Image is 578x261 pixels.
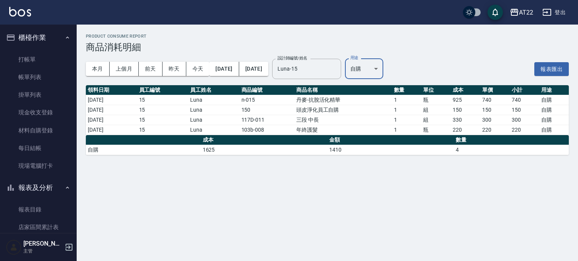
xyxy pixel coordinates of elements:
[201,135,327,145] th: 成本
[421,125,451,135] td: 瓶
[9,7,31,17] img: Logo
[392,125,422,135] td: 1
[86,105,137,115] td: [DATE]
[534,65,569,72] a: 報表匯出
[23,248,62,254] p: 主管
[6,240,21,255] img: Person
[163,62,186,76] button: 昨天
[480,95,510,105] td: 740
[392,95,422,105] td: 1
[188,95,240,105] td: Luna
[3,178,74,198] button: 報表及分析
[421,95,451,105] td: 瓶
[294,85,392,95] th: 商品名稱
[137,95,189,105] td: 15
[86,62,110,76] button: 本月
[240,115,294,125] td: 117D-011
[510,95,539,105] td: 740
[137,115,189,125] td: 15
[86,85,137,95] th: 領料日期
[294,105,392,115] td: 頭皮淨化員工自購
[480,105,510,115] td: 150
[139,62,163,76] button: 前天
[451,85,480,95] th: 成本
[239,62,268,76] button: [DATE]
[539,5,569,20] button: 登出
[137,105,189,115] td: 15
[421,115,451,125] td: 組
[451,105,480,115] td: 150
[510,85,539,95] th: 小計
[188,125,240,135] td: Luna
[480,115,510,125] td: 300
[3,139,74,157] a: 每日結帳
[454,135,569,145] th: 數量
[294,125,392,135] td: 年終護髮
[539,85,569,95] th: 用途
[3,28,74,48] button: 櫃檯作業
[86,115,137,125] td: [DATE]
[510,125,539,135] td: 220
[86,85,569,135] table: a dense table
[86,135,569,155] table: a dense table
[240,125,294,135] td: 103b-008
[3,86,74,104] a: 掛單列表
[188,115,240,125] td: Luna
[294,115,392,125] td: 三段 中長
[392,115,422,125] td: 1
[3,104,74,121] a: 現金收支登錄
[86,34,569,39] h2: Product Consume Report
[345,58,383,79] div: 自購
[240,85,294,95] th: 商品編號
[186,62,210,76] button: 今天
[3,201,74,218] a: 報表目錄
[278,55,307,61] label: 設計師編號/姓名
[3,51,74,68] a: 打帳單
[510,105,539,115] td: 150
[86,125,137,135] td: [DATE]
[240,105,294,115] td: 150
[539,125,569,135] td: 自購
[451,95,480,105] td: 925
[294,95,392,105] td: 丹麥-抗脫活化精華
[3,122,74,139] a: 材料自購登錄
[350,55,358,61] label: 用途
[480,85,510,95] th: 單價
[392,105,422,115] td: 1
[519,8,533,17] div: AT22
[3,218,74,236] a: 店家區間累計表
[201,145,327,155] td: 1625
[137,125,189,135] td: 15
[86,145,201,155] td: 自購
[86,42,569,53] h3: 商品消耗明細
[488,5,503,20] button: save
[240,95,294,105] td: n-015
[86,95,137,105] td: [DATE]
[209,62,239,76] button: [DATE]
[510,115,539,125] td: 300
[507,5,536,20] button: AT22
[3,68,74,86] a: 帳單列表
[539,115,569,125] td: 自購
[421,105,451,115] td: 組
[454,145,569,155] td: 4
[23,240,62,248] h5: [PERSON_NAME]
[137,85,189,95] th: 員工編號
[421,85,451,95] th: 單位
[539,95,569,105] td: 自購
[327,135,454,145] th: 金額
[188,105,240,115] td: Luna
[188,85,240,95] th: 員工姓名
[451,125,480,135] td: 220
[110,62,139,76] button: 上個月
[392,85,422,95] th: 數量
[539,105,569,115] td: 自購
[480,125,510,135] td: 220
[451,115,480,125] td: 330
[3,157,74,175] a: 現場電腦打卡
[327,145,454,155] td: 1410
[534,62,569,76] button: 報表匯出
